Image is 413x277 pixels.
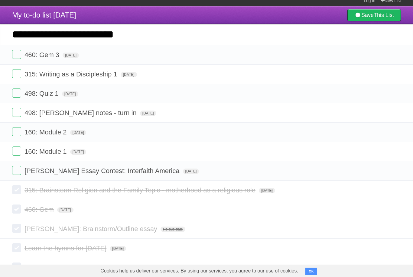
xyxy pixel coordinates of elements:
span: [DATE] [70,130,86,135]
span: 498: Quiz 1 [24,90,60,97]
span: [DATE] [57,207,73,213]
span: [PERSON_NAME] Essay Contest: Interfaith America [24,167,181,175]
span: 460: Gem 3 [24,51,61,59]
span: 315: Writing as a Discipleship 1 [24,70,119,78]
span: Cookies help us deliver our services. By using our services, you agree to our use of cookies. [94,265,304,277]
label: Done [12,224,21,233]
span: 315: Write Up about writing [24,264,106,271]
label: Done [12,166,21,175]
span: [PERSON_NAME]: Brainstorm/Outline essay [24,225,159,233]
label: Done [12,263,21,272]
button: OK [305,268,317,275]
label: Done [12,50,21,59]
label: Done [12,205,21,214]
span: [DATE] [62,91,78,97]
span: [DATE] [70,149,86,155]
b: This List [374,12,394,18]
span: 498: [PERSON_NAME] notes - turn in [24,109,138,117]
a: SaveThis List [347,9,401,21]
label: Done [12,185,21,194]
label: Done [12,89,21,98]
span: [DATE] [121,72,137,77]
span: 460: Gem [24,206,55,213]
span: Learn the hymns for [DATE] [24,244,108,252]
span: [DATE] [259,188,275,193]
label: Done [12,127,21,136]
label: Done [12,147,21,156]
label: Done [12,108,21,117]
span: [DATE] [63,53,79,58]
span: 160: Module 2 [24,128,68,136]
span: [DATE] [110,246,126,251]
span: No due date [161,227,185,232]
span: 315: Brainstorm Religion and the Family Topic - motherhood as a religious role [24,186,257,194]
label: Done [12,243,21,252]
label: Done [12,69,21,78]
span: [DATE] [183,169,199,174]
span: 160: Module 1 [24,148,68,155]
span: [DATE] [140,111,156,116]
span: My to-do list [DATE] [12,11,76,19]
